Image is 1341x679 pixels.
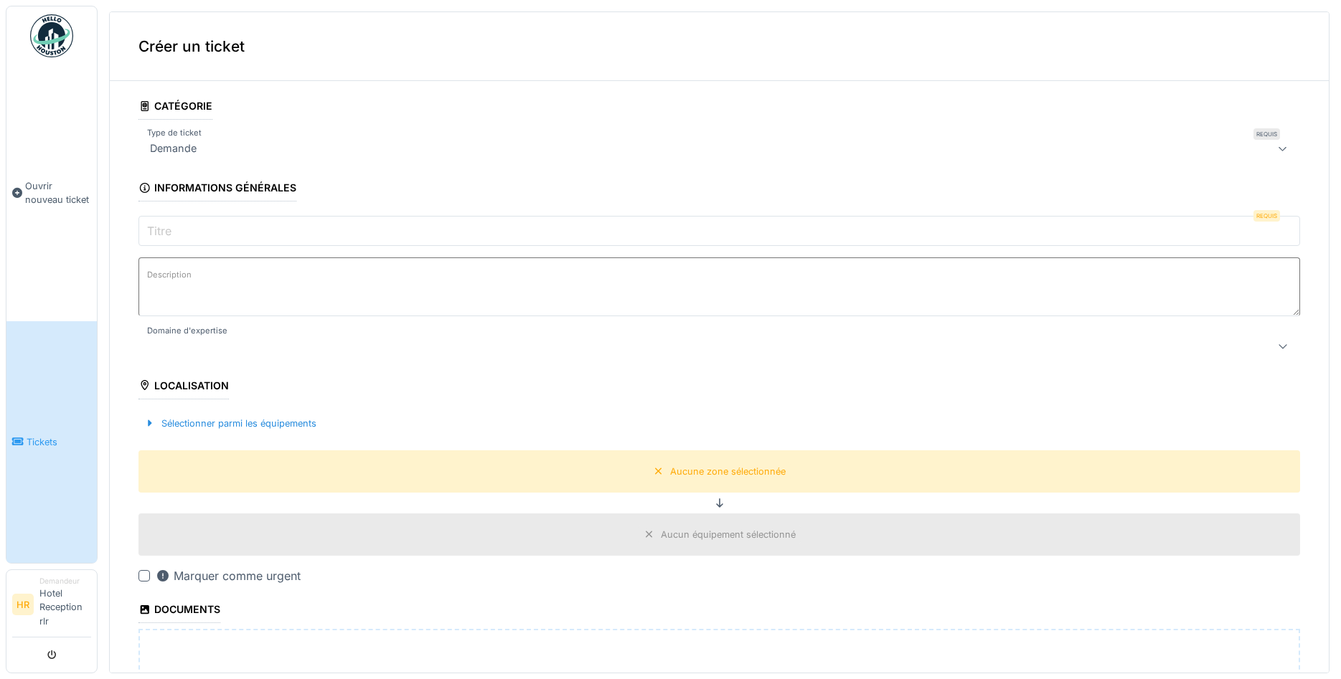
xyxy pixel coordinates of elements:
[138,599,220,623] div: Documents
[30,14,73,57] img: Badge_color-CXgf-gQk.svg
[138,414,322,433] div: Sélectionner parmi les équipements
[1253,210,1280,222] div: Requis
[6,321,97,563] a: Tickets
[144,325,230,337] label: Domaine d'expertise
[661,528,796,541] div: Aucun équipement sélectionné
[144,127,204,139] label: Type de ticket
[12,576,91,637] a: HR DemandeurHotel Reception rlr
[1253,128,1280,140] div: Requis
[6,65,97,321] a: Ouvrir nouveau ticket
[670,465,786,478] div: Aucune zone sélectionnée
[138,375,229,399] div: Localisation
[110,12,1329,81] div: Créer un ticket
[156,567,301,584] div: Marquer comme urgent
[39,576,91,587] div: Demandeur
[144,140,202,157] div: Demande
[144,222,174,239] label: Titre
[138,95,212,120] div: Catégorie
[39,576,91,634] li: Hotel Reception rlr
[144,266,194,284] label: Description
[27,435,91,449] span: Tickets
[138,177,296,201] div: Informations générales
[12,594,34,615] li: HR
[25,179,91,206] span: Ouvrir nouveau ticket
